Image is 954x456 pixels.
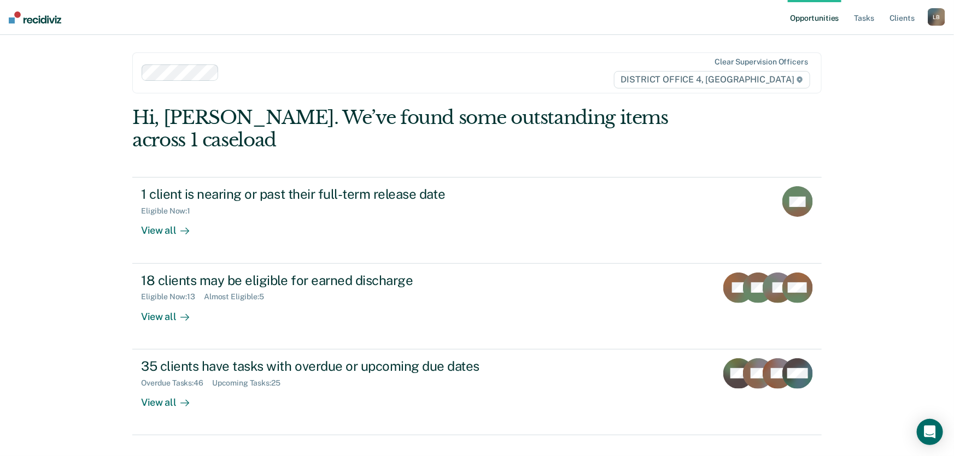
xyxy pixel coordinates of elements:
button: LB [928,8,945,26]
div: Almost Eligible : 5 [204,292,273,301]
div: 1 client is nearing or past their full-term release date [141,186,525,202]
a: 1 client is nearing or past their full-term release dateEligible Now:1View all [132,177,822,263]
div: Upcoming Tasks : 25 [212,378,289,388]
div: Hi, [PERSON_NAME]. We’ve found some outstanding items across 1 caseload [132,106,684,151]
div: Clear supervision officers [715,57,807,67]
div: View all [141,387,202,408]
div: L B [928,8,945,26]
span: DISTRICT OFFICE 4, [GEOGRAPHIC_DATA] [614,71,810,88]
a: 35 clients have tasks with overdue or upcoming due datesOverdue Tasks:46Upcoming Tasks:25View all [132,350,822,435]
img: Recidiviz [9,11,61,23]
div: Eligible Now : 13 [141,292,204,301]
div: Open Intercom Messenger [917,419,943,445]
div: View all [141,216,202,237]
div: Overdue Tasks : 46 [141,378,212,388]
div: View all [141,301,202,323]
a: 18 clients may be eligible for earned dischargeEligible Now:13Almost Eligible:5View all [132,264,822,350]
div: 35 clients have tasks with overdue or upcoming due dates [141,358,525,374]
div: 18 clients may be eligible for earned discharge [141,273,525,288]
div: Eligible Now : 1 [141,206,199,216]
